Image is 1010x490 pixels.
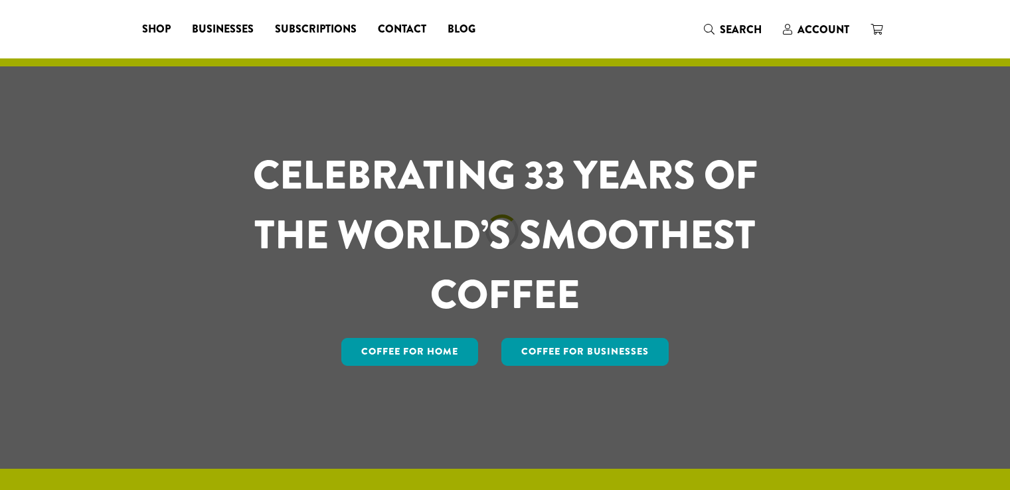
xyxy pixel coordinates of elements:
a: Account [772,19,860,41]
span: Search [720,22,762,37]
a: Shop [131,19,181,40]
span: Account [798,22,849,37]
span: Shop [142,21,171,38]
a: Businesses [181,19,264,40]
h1: CELEBRATING 33 YEARS OF THE WORLD’S SMOOTHEST COFFEE [214,145,797,325]
a: Contact [367,19,437,40]
a: Coffee for Home [341,338,478,366]
a: Search [693,19,772,41]
span: Contact [378,21,426,38]
a: Blog [437,19,486,40]
span: Subscriptions [275,21,357,38]
span: Blog [448,21,475,38]
span: Businesses [192,21,254,38]
a: Coffee For Businesses [501,338,669,366]
a: Subscriptions [264,19,367,40]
